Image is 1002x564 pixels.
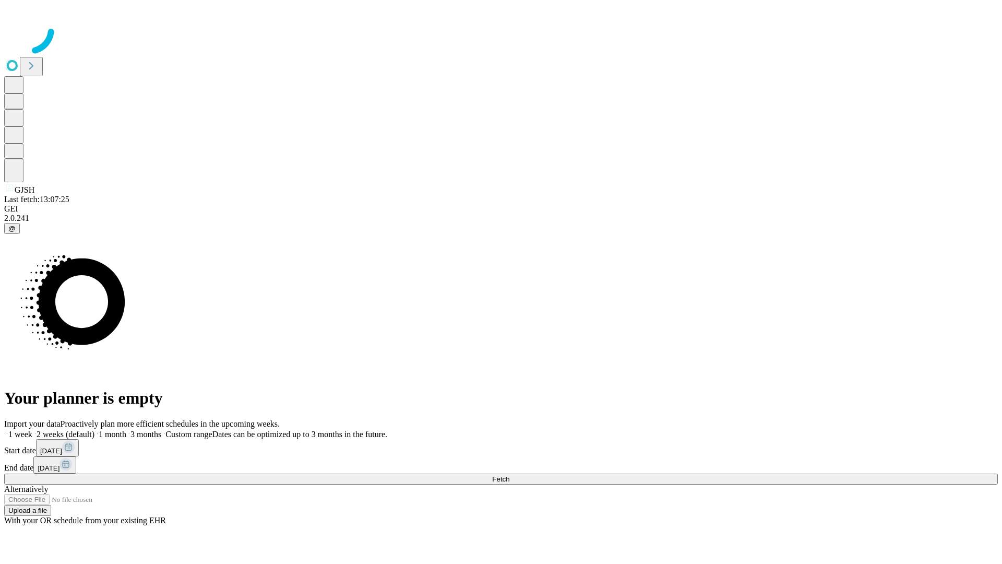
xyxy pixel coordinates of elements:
[36,439,79,456] button: [DATE]
[4,456,998,474] div: End date
[4,419,61,428] span: Import your data
[15,185,34,194] span: GJSH
[40,447,62,455] span: [DATE]
[4,195,69,204] span: Last fetch: 13:07:25
[4,389,998,408] h1: Your planner is empty
[8,430,32,439] span: 1 week
[165,430,212,439] span: Custom range
[4,214,998,223] div: 2.0.241
[4,485,48,494] span: Alternatively
[4,474,998,485] button: Fetch
[61,419,280,428] span: Proactively plan more efficient schedules in the upcoming weeks.
[4,516,166,525] span: With your OR schedule from your existing EHR
[99,430,126,439] span: 1 month
[4,505,51,516] button: Upload a file
[492,475,509,483] span: Fetch
[38,464,59,472] span: [DATE]
[4,223,20,234] button: @
[37,430,94,439] span: 2 weeks (default)
[4,204,998,214] div: GEI
[33,456,76,474] button: [DATE]
[4,439,998,456] div: Start date
[8,225,16,232] span: @
[130,430,161,439] span: 3 months
[212,430,387,439] span: Dates can be optimized up to 3 months in the future.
